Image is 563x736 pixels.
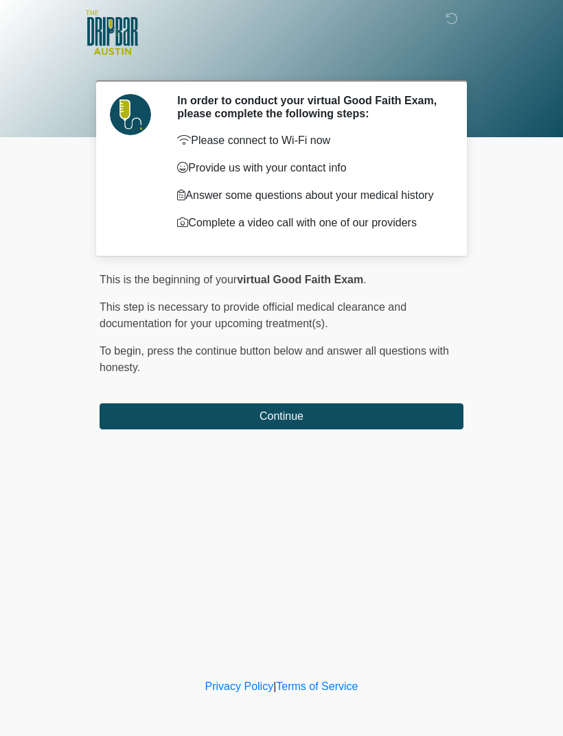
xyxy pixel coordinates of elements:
[273,680,276,692] a: |
[86,10,138,55] img: The DRIPBaR - Austin The Domain Logo
[177,160,443,176] p: Provide us with your contact info
[100,403,463,429] button: Continue
[100,301,406,329] span: This step is necessary to provide official medical clearance and documentation for your upcoming ...
[276,680,358,692] a: Terms of Service
[100,274,237,285] span: This is the beginning of your
[110,94,151,135] img: Agent Avatar
[177,94,443,120] h2: In order to conduct your virtual Good Faith Exam, please complete the following steps:
[100,345,449,373] span: press the continue button below and answer all questions with honesty.
[177,132,443,149] p: Please connect to Wi-Fi now
[100,345,147,357] span: To begin,
[177,215,443,231] p: Complete a video call with one of our providers
[205,680,274,692] a: Privacy Policy
[363,274,366,285] span: .
[177,187,443,204] p: Answer some questions about your medical history
[237,274,363,285] strong: virtual Good Faith Exam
